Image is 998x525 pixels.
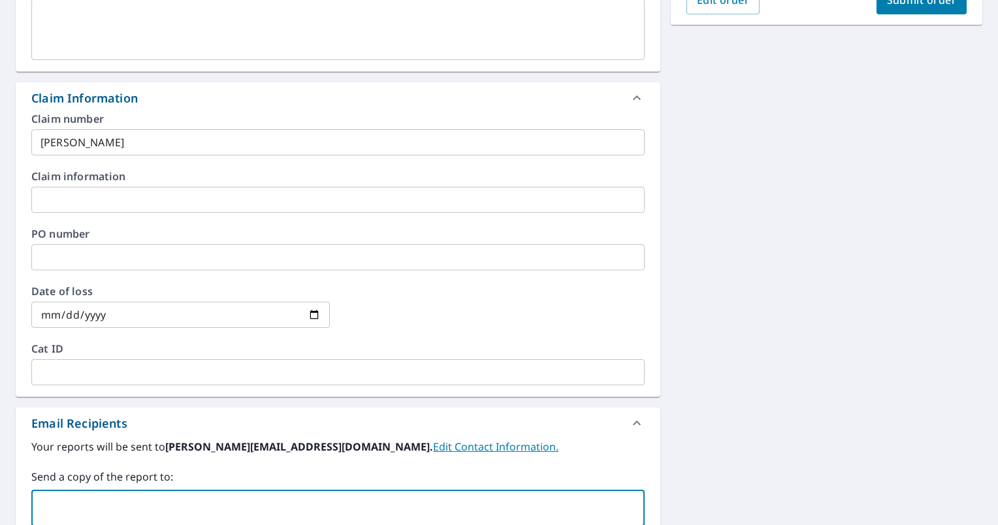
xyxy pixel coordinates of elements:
div: Claim Information [31,89,138,107]
div: Email Recipients [31,415,127,432]
div: Email Recipients [16,407,660,439]
label: Cat ID [31,343,645,354]
label: PO number [31,229,645,239]
label: Your reports will be sent to [31,439,645,454]
label: Date of loss [31,286,330,296]
label: Claim information [31,171,645,182]
label: Claim number [31,114,645,124]
label: Send a copy of the report to: [31,469,645,485]
b: [PERSON_NAME][EMAIL_ADDRESS][DOMAIN_NAME]. [165,439,433,454]
a: EditContactInfo [433,439,558,454]
div: Claim Information [16,82,660,114]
